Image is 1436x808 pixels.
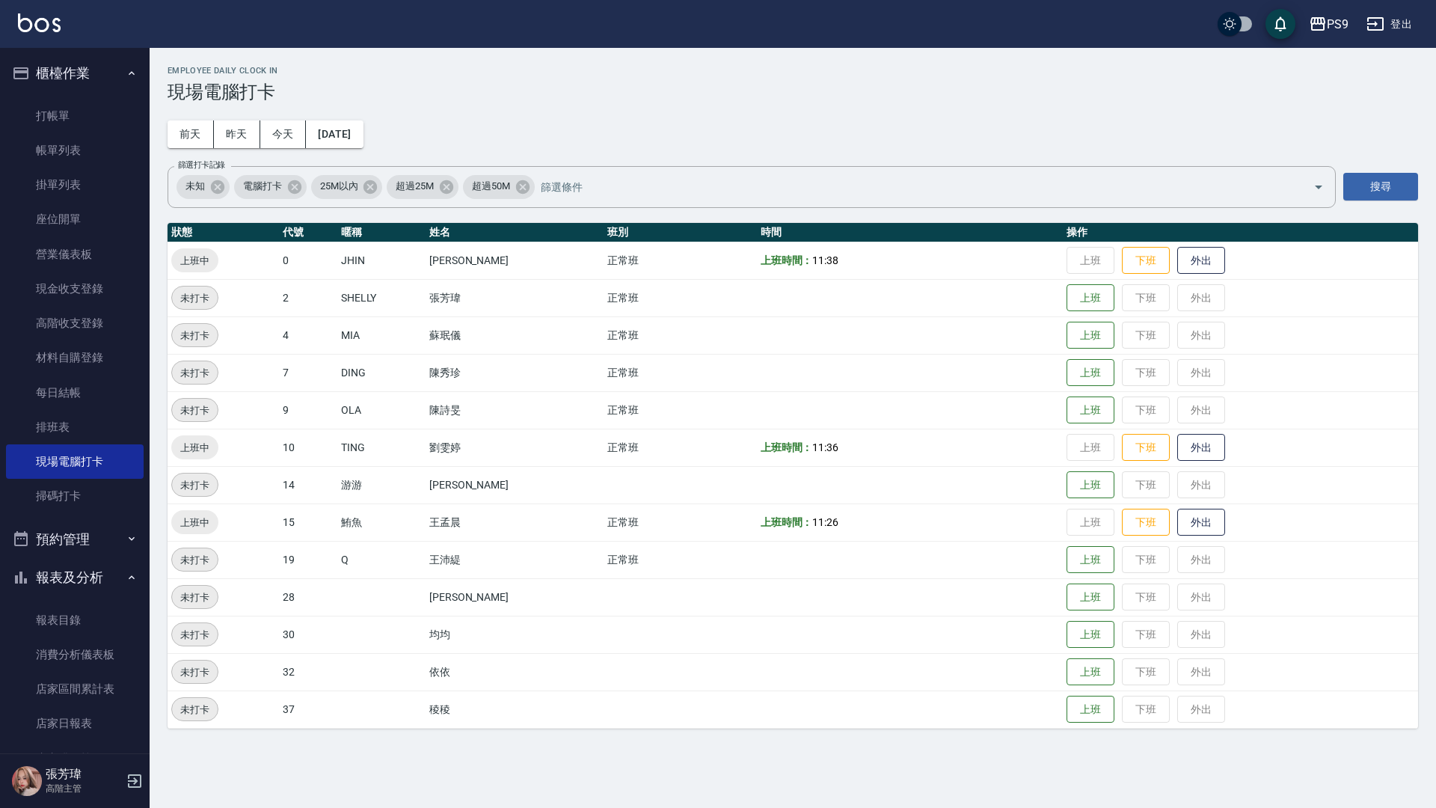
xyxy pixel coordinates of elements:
[604,541,757,578] td: 正常班
[426,429,604,466] td: 劉雯婷
[1122,509,1170,536] button: 下班
[337,541,426,578] td: Q
[1122,434,1170,462] button: 下班
[337,429,426,466] td: TING
[1067,322,1114,349] button: 上班
[279,242,337,279] td: 0
[168,82,1418,102] h3: 現場電腦打卡
[426,223,604,242] th: 姓名
[12,766,42,796] img: Person
[18,13,61,32] img: Logo
[1067,546,1114,574] button: 上班
[234,175,307,199] div: 電腦打卡
[426,242,604,279] td: [PERSON_NAME]
[1067,284,1114,312] button: 上班
[279,223,337,242] th: 代號
[1177,247,1225,275] button: 外出
[6,410,144,444] a: 排班表
[426,578,604,616] td: [PERSON_NAME]
[387,175,458,199] div: 超過25M
[172,627,218,643] span: 未打卡
[426,391,604,429] td: 陳詩旻
[279,541,337,578] td: 19
[604,391,757,429] td: 正常班
[1343,173,1418,201] button: 搜尋
[46,767,122,782] h5: 張芳瑋
[6,99,144,133] a: 打帳單
[6,637,144,672] a: 消費分析儀表板
[1067,471,1114,499] button: 上班
[6,54,144,93] button: 櫃檯作業
[177,175,230,199] div: 未知
[168,120,214,148] button: 前天
[172,365,218,381] span: 未打卡
[604,504,757,541] td: 正常班
[463,175,535,199] div: 超過50M
[337,242,426,279] td: JHIN
[6,168,144,202] a: 掛單列表
[337,279,426,316] td: SHELLY
[172,590,218,605] span: 未打卡
[761,254,813,266] b: 上班時間：
[172,290,218,306] span: 未打卡
[6,520,144,559] button: 預約管理
[178,159,225,171] label: 篩選打卡記錄
[1265,9,1295,39] button: save
[6,444,144,479] a: 現場電腦打卡
[463,179,519,194] span: 超過50M
[260,120,307,148] button: 今天
[1067,359,1114,387] button: 上班
[761,441,813,453] b: 上班時間：
[171,515,218,530] span: 上班中
[337,504,426,541] td: 鮪魚
[426,691,604,728] td: 稜稜
[279,466,337,504] td: 14
[6,558,144,597] button: 報表及分析
[604,316,757,354] td: 正常班
[426,354,604,391] td: 陳秀珍
[6,272,144,306] a: 現金收支登錄
[172,552,218,568] span: 未打卡
[604,429,757,466] td: 正常班
[757,223,1063,242] th: 時間
[279,653,337,691] td: 32
[6,706,144,741] a: 店家日報表
[1177,509,1225,536] button: 外出
[604,242,757,279] td: 正常班
[172,477,218,493] span: 未打卡
[1327,15,1348,34] div: PS9
[6,479,144,513] a: 掃碼打卡
[172,403,218,418] span: 未打卡
[761,516,813,528] b: 上班時間：
[1067,621,1114,649] button: 上班
[426,541,604,578] td: 王沛緹
[311,179,367,194] span: 25M以內
[172,328,218,343] span: 未打卡
[46,782,122,795] p: 高階主管
[1067,397,1114,424] button: 上班
[172,702,218,717] span: 未打卡
[812,254,838,266] span: 11:38
[6,237,144,272] a: 營業儀表板
[337,316,426,354] td: MIA
[426,279,604,316] td: 張芳瑋
[1067,658,1114,686] button: 上班
[279,616,337,653] td: 30
[337,223,426,242] th: 暱稱
[1067,696,1114,723] button: 上班
[6,603,144,637] a: 報表目錄
[6,133,144,168] a: 帳單列表
[234,179,291,194] span: 電腦打卡
[604,354,757,391] td: 正常班
[171,440,218,456] span: 上班中
[337,466,426,504] td: 游游
[214,120,260,148] button: 昨天
[1307,175,1331,199] button: Open
[1177,434,1225,462] button: 外出
[1360,10,1418,38] button: 登出
[337,354,426,391] td: DING
[306,120,363,148] button: [DATE]
[812,516,838,528] span: 11:26
[171,253,218,269] span: 上班中
[168,223,279,242] th: 狀態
